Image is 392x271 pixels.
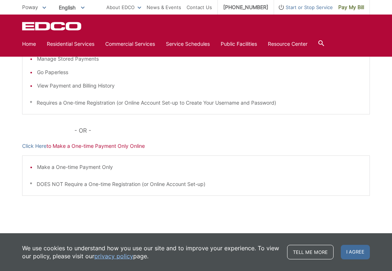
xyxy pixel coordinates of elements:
a: EDCD logo. Return to the homepage. [22,22,82,31]
p: to Make a One-time Payment Only Online [22,142,370,150]
li: View Payment and Billing History [37,82,362,90]
li: Make a One-time Payment Only [37,163,362,171]
a: Commercial Services [105,40,155,48]
a: News & Events [147,3,181,11]
a: privacy policy [94,252,133,260]
a: Service Schedules [166,40,210,48]
p: We use cookies to understand how you use our site and to improve your experience. To view our pol... [22,244,280,260]
span: Poway [22,4,38,10]
a: Resource Center [268,40,307,48]
span: English [53,1,90,13]
li: Manage Stored Payments [37,55,362,63]
a: Home [22,40,36,48]
li: Go Paperless [37,68,362,76]
a: Contact Us [187,3,212,11]
span: I agree [341,245,370,259]
a: Tell me more [287,245,334,259]
p: - OR - [74,125,370,135]
a: Public Facilities [221,40,257,48]
a: Residential Services [47,40,94,48]
a: About EDCO [106,3,141,11]
span: Pay My Bill [338,3,364,11]
a: Click Here [22,142,46,150]
p: * Requires a One-time Registration (or Online Account Set-up to Create Your Username and Password) [30,99,362,107]
p: * DOES NOT Require a One-time Registration (or Online Account Set-up) [30,180,362,188]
